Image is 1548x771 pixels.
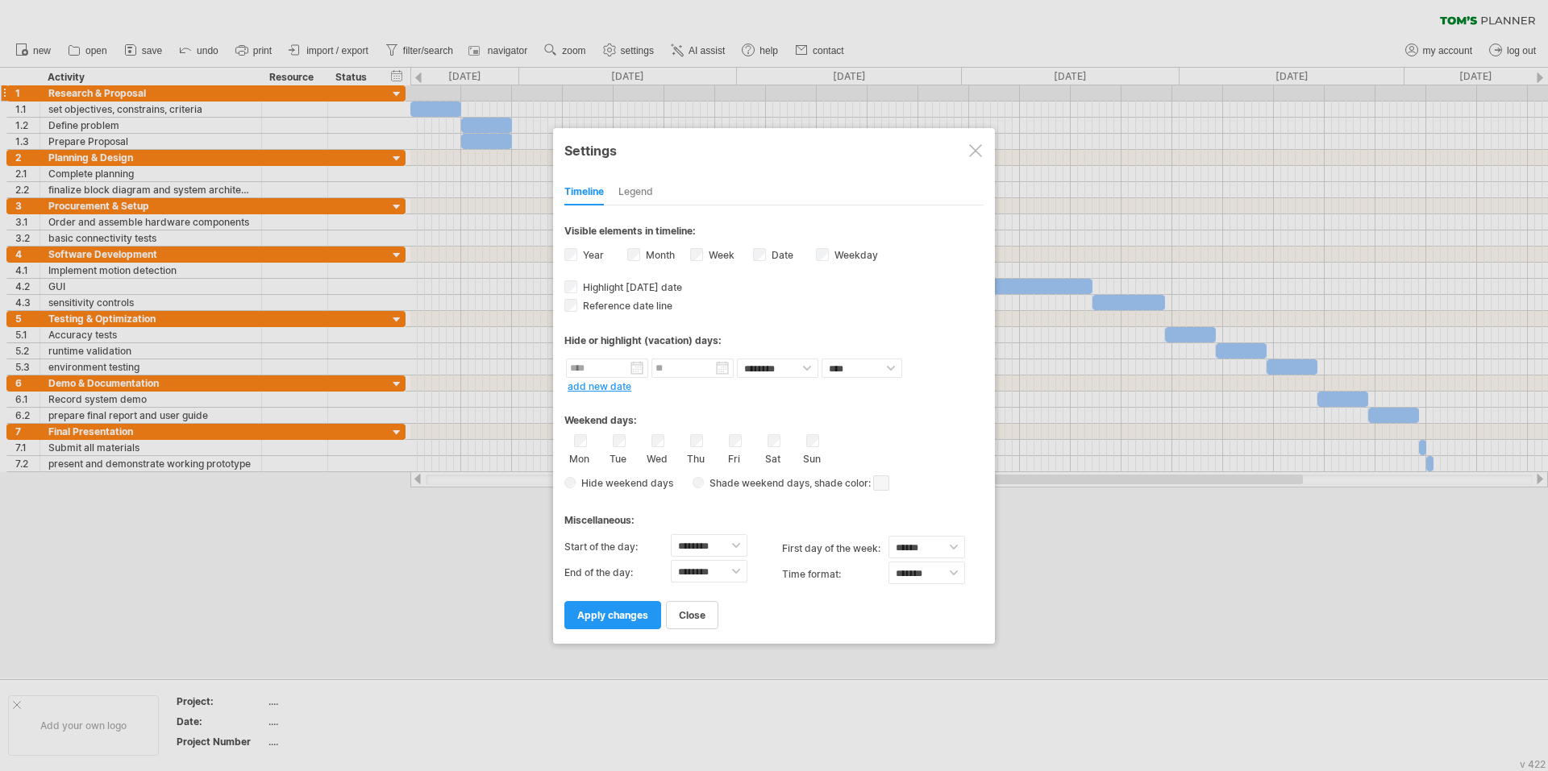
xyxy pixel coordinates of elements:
[704,477,809,489] span: Shade weekend days
[564,225,984,242] div: Visible elements in timeline:
[647,450,667,465] label: Wed
[564,499,984,530] div: Miscellaneous:
[705,249,734,261] label: Week
[782,536,888,562] label: first day of the week:
[685,450,705,465] label: Thu
[564,399,984,430] div: Weekend days:
[577,609,648,621] span: apply changes
[618,180,653,205] div: Legend
[580,300,672,312] span: Reference date line
[564,560,671,586] label: End of the day:
[564,334,984,346] div: Hide or highlight (vacation) days:
[666,601,718,629] a: close
[679,609,705,621] span: close
[801,450,822,465] label: Sun
[782,562,888,587] label: Time format:
[763,450,783,465] label: Sat
[568,380,631,392] a: add new date
[580,281,682,293] span: Highlight [DATE] date
[576,477,673,489] span: Hide weekend days
[580,249,604,261] label: Year
[564,601,661,629] a: apply changes
[873,475,889,491] span: click here to change the shade color
[569,450,589,465] label: Mon
[724,450,744,465] label: Fri
[643,249,675,261] label: Month
[564,534,671,560] label: Start of the day:
[608,450,628,465] label: Tue
[809,474,889,493] span: , shade color:
[564,135,984,164] div: Settings
[831,249,878,261] label: Weekday
[564,180,604,205] div: Timeline
[768,249,793,261] label: Date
